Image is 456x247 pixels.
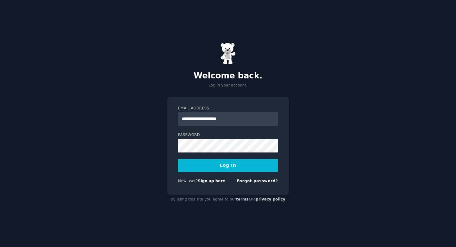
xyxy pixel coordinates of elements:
a: Forgot password? [237,179,278,183]
label: Password [178,132,278,138]
a: terms [236,197,248,201]
h2: Welcome back. [167,71,289,81]
label: Email Address [178,106,278,111]
span: New user? [178,179,198,183]
div: By using this site you agree to our and [167,195,289,205]
button: Log In [178,159,278,172]
a: privacy policy [256,197,285,201]
a: Sign up here [198,179,225,183]
img: Gummy Bear [220,43,236,64]
p: Log in your account. [167,83,289,88]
